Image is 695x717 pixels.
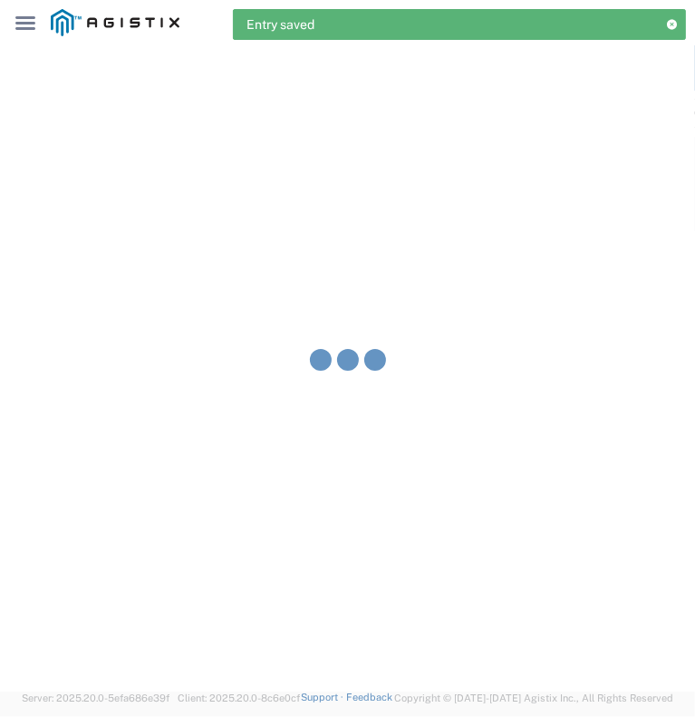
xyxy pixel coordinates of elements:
[51,9,179,36] img: logo
[394,691,673,706] span: Copyright © [DATE]-[DATE] Agistix Inc., All Rights Reserved
[178,693,300,703] span: Client: 2025.20.0-8c6e0cf
[22,693,169,703] span: Server: 2025.20.0-5efa686e39f
[301,692,346,702] a: Support
[246,15,314,34] span: Entry saved
[346,692,392,702] a: Feedback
